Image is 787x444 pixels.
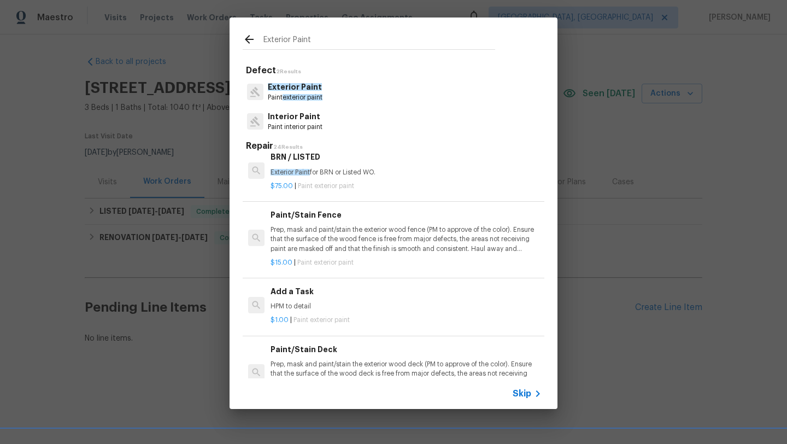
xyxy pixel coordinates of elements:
p: | [271,316,542,325]
input: Search issues or repairs [263,33,495,49]
span: Paint exterior paint [293,317,350,323]
p: Prep, mask and paint/stain the exterior wood fence (PM to approve of the color). Ensure that the ... [271,225,542,253]
p: Paint interior paint [268,122,322,132]
span: Exterior Paint [271,169,310,176]
span: $75.00 [271,183,293,189]
h6: BRN / LISTED [271,151,542,163]
span: Paint exterior paint [297,259,354,266]
p: | [271,182,542,191]
h6: Paint/Stain Fence [271,209,542,221]
h5: Defect [246,65,544,77]
h6: Paint/Stain Deck [271,343,542,355]
p: for BRN or Listed WO. [271,168,542,177]
span: Skip [513,388,531,399]
span: Exterior Paint [268,83,322,91]
span: exterior paint [283,94,322,101]
h6: Add a Task [271,285,542,297]
p: | [271,258,542,267]
span: 24 Results [273,144,303,150]
span: Paint exterior paint [298,183,354,189]
span: $15.00 [271,259,292,266]
span: 2 Results [276,69,301,74]
p: HPM to detail [271,302,542,311]
p: Paint [268,93,322,102]
p: Prep, mask and paint/stain the exterior wood deck (PM to approve of the color). Ensure that the s... [271,360,542,388]
h5: Repair [246,141,544,152]
span: $1.00 [271,317,289,323]
p: Interior Paint [268,111,322,122]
